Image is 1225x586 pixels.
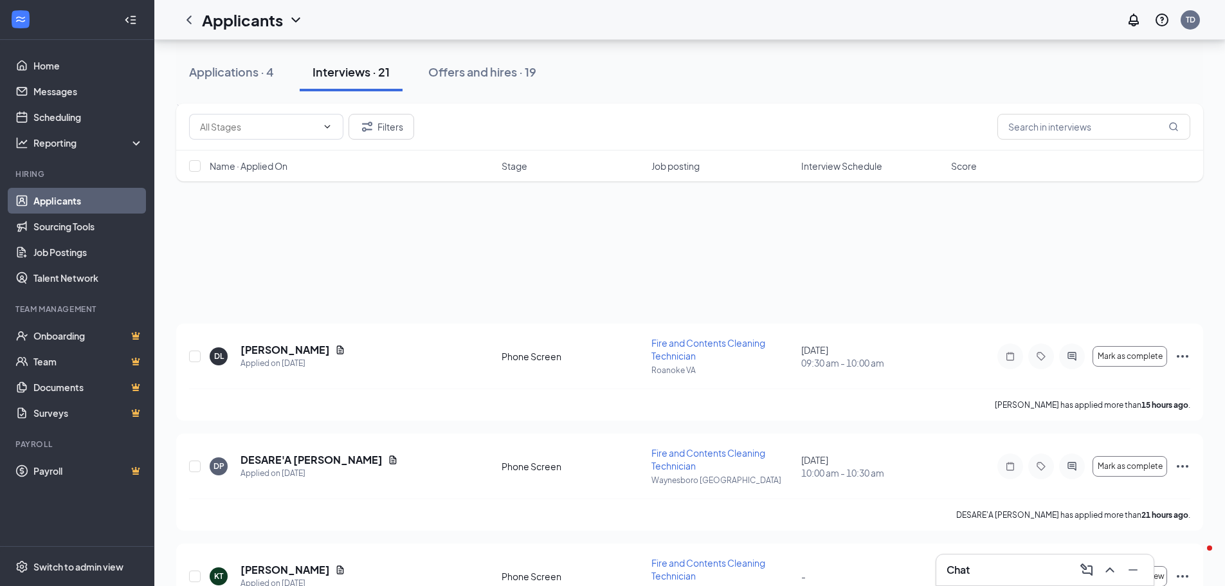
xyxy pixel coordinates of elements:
a: OnboardingCrown [33,323,143,349]
button: Mark as complete [1093,346,1167,367]
b: 21 hours ago [1141,510,1188,520]
iframe: Intercom live chat [1181,542,1212,573]
div: Interviews · 21 [313,64,390,80]
span: Score [951,160,977,172]
a: Home [33,53,143,78]
a: Talent Network [33,265,143,291]
div: Phone Screen [502,460,644,473]
svg: WorkstreamLogo [14,13,27,26]
svg: MagnifyingGlass [1168,122,1179,132]
div: [DATE] [801,453,943,479]
div: Applied on [DATE] [240,467,398,480]
svg: Tag [1033,461,1049,472]
svg: Document [335,345,345,355]
h5: [PERSON_NAME] [240,343,330,357]
span: Mark as complete [1098,462,1163,471]
a: Applicants [33,188,143,214]
div: Phone Screen [502,350,644,363]
svg: ActiveChat [1064,461,1080,472]
button: Mark as complete [1093,456,1167,477]
span: Stage [502,160,527,172]
p: [PERSON_NAME] has applied more than . [995,399,1190,410]
svg: Note [1003,351,1018,362]
a: Job Postings [33,239,143,265]
span: Fire and Contents Cleaning Technician [651,337,765,362]
button: ChevronUp [1100,560,1120,580]
svg: ChevronDown [288,12,304,28]
a: Messages [33,78,143,104]
h5: [PERSON_NAME] [240,563,330,577]
a: Scheduling [33,104,143,130]
svg: Note [1003,461,1018,472]
div: KT [214,571,223,581]
svg: ComposeMessage [1079,562,1094,578]
h3: Chat [947,563,970,577]
span: 09:30 am - 10:00 am [801,356,943,369]
div: TD [1186,14,1195,25]
svg: Document [335,565,345,575]
svg: Ellipses [1175,349,1190,364]
div: [DATE] [801,343,943,369]
div: Offers and hires · 19 [428,64,536,80]
span: 10:00 am - 10:30 am [801,466,943,479]
h5: DESARE'A [PERSON_NAME] [240,453,383,467]
div: Switch to admin view [33,560,123,573]
svg: Ellipses [1175,459,1190,474]
span: - [801,571,806,582]
div: Reporting [33,136,144,149]
span: Job posting [651,160,700,172]
svg: QuestionInfo [1154,12,1170,28]
span: Name · Applied On [210,160,287,172]
p: DESARE'A [PERSON_NAME] has applied more than . [956,509,1190,520]
span: Fire and Contents Cleaning Technician [651,447,765,472]
svg: Ellipses [1175,569,1190,584]
svg: ChevronLeft [181,12,197,28]
div: Hiring [15,169,141,179]
span: Fire and Contents Cleaning Technician [651,557,765,581]
button: ComposeMessage [1076,560,1097,580]
a: Sourcing Tools [33,214,143,239]
div: Payroll [15,439,141,450]
span: Interview Schedule [801,160,882,172]
a: PayrollCrown [33,458,143,484]
a: SurveysCrown [33,400,143,426]
svg: Document [388,455,398,465]
div: DL [214,351,224,362]
button: Filter Filters [349,114,414,140]
svg: Collapse [124,14,137,26]
p: Waynesboro [GEOGRAPHIC_DATA] [651,475,794,486]
svg: Analysis [15,136,28,149]
div: DP [213,461,224,472]
p: Roanoke VA [651,365,794,376]
div: Phone Screen [502,570,644,583]
div: Applications · 4 [189,64,274,80]
b: 15 hours ago [1141,400,1188,410]
svg: ChevronDown [322,122,332,132]
h1: Applicants [202,9,283,31]
a: TeamCrown [33,349,143,374]
input: Search in interviews [997,114,1190,140]
svg: ActiveChat [1064,351,1080,362]
svg: Notifications [1126,12,1141,28]
a: DocumentsCrown [33,374,143,400]
span: Mark as complete [1098,352,1163,361]
div: Team Management [15,304,141,315]
div: Applied on [DATE] [240,357,345,370]
input: All Stages [200,120,317,134]
button: Minimize [1123,560,1143,580]
svg: ChevronUp [1102,562,1118,578]
svg: Minimize [1125,562,1141,578]
svg: Tag [1033,351,1049,362]
svg: Settings [15,560,28,573]
svg: Filter [359,119,375,134]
